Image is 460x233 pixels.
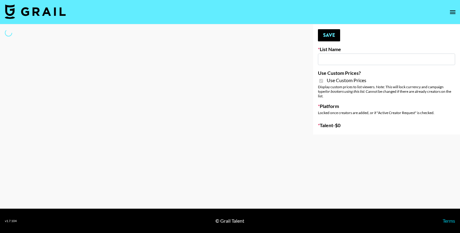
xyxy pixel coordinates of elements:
[327,77,366,83] span: Use Custom Prices
[447,6,459,18] button: open drawer
[443,218,455,224] a: Terms
[318,70,455,76] label: Use Custom Prices?
[318,122,455,128] label: Talent - $ 0
[318,103,455,109] label: Platform
[318,110,455,115] div: Locked once creators are added, or if "Active Creator Request" is checked.
[5,4,66,19] img: Grail Talent
[318,29,340,41] button: Save
[325,89,364,94] em: for bookers using this list
[318,46,455,52] label: List Name
[318,85,455,98] div: Display custom prices to list viewers. Note: This will lock currency and campaign type . Cannot b...
[215,218,244,224] div: © Grail Talent
[5,219,17,223] div: v 1.7.104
